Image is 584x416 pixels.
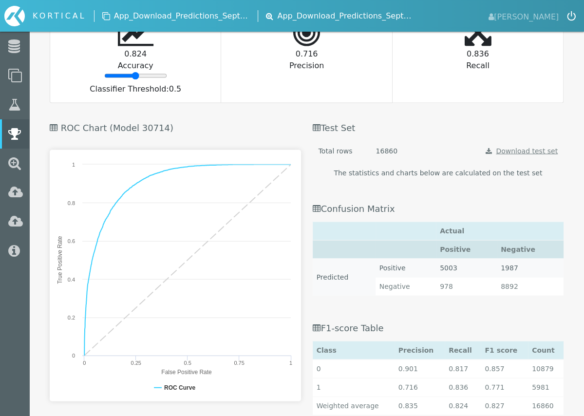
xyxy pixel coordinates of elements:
[319,146,353,156] p: Total rows
[50,9,221,103] div: Classifier Threshold:
[445,397,481,415] td: 0.824
[481,397,528,415] td: 0.827
[445,359,481,378] td: 0.817
[83,360,86,366] text: 0
[58,48,213,60] div: 0.824
[436,277,497,296] td: 978
[61,123,173,133] span: ROC Chart (Model 30714)
[489,9,559,23] span: [PERSON_NAME]
[395,341,445,359] th: Precision
[161,369,212,376] text: False Positive Rate
[497,240,564,259] th: Negative
[497,259,564,277] td: 1987
[313,204,564,214] h2: Confusion Matrix
[393,9,563,103] div: Recall
[229,48,384,60] div: 0.716
[436,259,497,277] td: 5003
[131,360,141,366] text: 0.25
[528,378,564,397] td: 5981
[4,6,94,26] a: KORTICAL
[376,146,397,156] p: 16860
[313,397,395,415] td: Weighted average
[395,397,445,415] td: 0.835
[481,341,528,359] th: F1 score
[4,6,94,26] div: Home
[68,315,75,321] text: 0.2
[445,378,481,397] td: 0.836
[68,277,75,283] text: 0.4
[313,123,564,133] h2: Test Set
[169,84,181,94] span: 0.5
[528,359,564,378] td: 10879
[436,240,497,259] th: Positive
[496,147,558,155] a: Download test set
[497,277,564,296] td: 8892
[395,378,445,397] td: 0.716
[72,353,75,359] text: 0
[313,341,395,359] th: Class
[33,10,86,22] div: KORTICAL
[313,359,395,378] td: 0
[313,378,395,397] td: 1
[334,168,542,178] p: The statistics and charts below are calculated on the test set
[234,360,244,366] text: 0.75
[57,236,63,284] text: True Positive Rate
[313,323,564,334] h2: F1-score Table
[395,359,445,378] td: 0.901
[221,9,392,103] div: Precision
[436,222,564,240] th: Actual
[289,360,292,366] text: 1
[481,359,528,378] td: 0.857
[58,60,213,72] div: Accuracy
[528,341,564,359] th: Count
[164,384,195,391] text: ROC Curve
[68,238,75,244] text: 0.6
[376,259,436,277] td: Positive
[184,360,191,366] text: 0.5
[313,259,376,296] td: Predicted
[72,162,75,168] text: 1
[4,6,25,26] img: icon-kortical.svg
[528,397,564,415] td: 16860
[400,48,555,60] div: 0.836
[68,200,75,206] text: 0.8
[567,11,576,21] img: icon-logout.svg
[481,378,528,397] td: 0.771
[376,277,436,296] td: Negative
[445,341,481,359] th: Recall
